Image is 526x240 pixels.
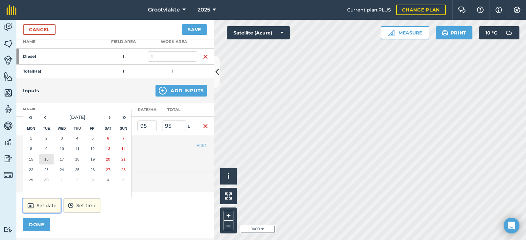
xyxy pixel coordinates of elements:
abbr: 4 October 2025 [107,178,109,182]
abbr: 4 September 2025 [76,136,78,140]
abbr: Sunday [120,126,127,130]
span: Grootvlakte [148,6,180,14]
button: 7 September 2025 [116,133,131,143]
img: svg+xml;base64,PD94bWwgdmVyc2lvbj0iMS4wIiBlbmNvZGluZz0idXRmLTgiPz4KPCEtLSBHZW5lcmF0b3I6IEFkb2JlIE... [4,55,13,65]
img: Two speech bubbles overlapping with the left bubble in the forefront [458,7,466,13]
abbr: Friday [90,126,95,130]
abbr: 15 September 2025 [29,157,33,161]
button: 23 September 2025 [39,164,54,175]
span: 2025 [198,6,210,14]
abbr: 3 October 2025 [92,178,94,182]
abbr: 10 September 2025 [60,146,64,151]
button: 6 September 2025 [100,133,116,143]
button: 19 September 2025 [85,154,100,164]
button: 10 °C [479,26,519,39]
img: svg+xml;base64,PHN2ZyB4bWxucz0iaHR0cDovL3d3dy53My5vcmcvMjAwMC9zdmciIHdpZHRoPSIxNiIgaGVpZ2h0PSIyNC... [203,122,208,130]
span: Current plan : PLUS [347,6,391,13]
button: 16 September 2025 [39,154,54,164]
button: 17 September 2025 [54,154,70,164]
button: 22 September 2025 [23,164,39,175]
button: 27 September 2025 [100,164,116,175]
button: Measure [381,26,429,39]
img: svg+xml;base64,PD94bWwgdmVyc2lvbj0iMS4wIiBlbmNvZGluZz0idXRmLTgiPz4KPCEtLSBHZW5lcmF0b3I6IEFkb2JlIE... [4,154,13,164]
abbr: 26 September 2025 [90,167,95,172]
abbr: 9 September 2025 [45,146,47,151]
button: 14 September 2025 [116,143,131,154]
button: Print [436,26,473,39]
abbr: 1 September 2025 [30,136,32,140]
button: 18 September 2025 [70,154,85,164]
abbr: 25 September 2025 [75,167,79,172]
button: 21 September 2025 [116,154,131,164]
img: svg+xml;base64,PHN2ZyB4bWxucz0iaHR0cDovL3d3dy53My5vcmcvMjAwMC9zdmciIHdpZHRoPSIxOSIgaGVpZ2h0PSIyNC... [442,29,448,37]
button: 3 October 2025 [85,175,100,185]
abbr: Monday [27,126,35,130]
abbr: 8 September 2025 [30,146,32,151]
img: svg+xml;base64,PD94bWwgdmVyc2lvbj0iMS4wIiBlbmNvZGluZz0idXRmLTgiPz4KPCEtLSBHZW5lcmF0b3I6IEFkb2JlIE... [4,121,13,131]
button: 4 September 2025 [70,133,85,143]
button: Set date [23,198,61,213]
button: » [117,110,131,124]
abbr: 6 September 2025 [107,136,109,140]
button: Satellite (Azure) [227,26,290,39]
img: svg+xml;base64,PD94bWwgdmVyc2lvbj0iMS4wIiBlbmNvZGluZz0idXRmLTgiPz4KPCEtLSBHZW5lcmF0b3I6IEFkb2JlIE... [68,202,74,209]
button: 25 September 2025 [70,164,85,175]
button: 12 September 2025 [85,143,100,154]
td: 1 [99,49,148,65]
button: 13 September 2025 [100,143,116,154]
img: svg+xml;base64,PHN2ZyB4bWxucz0iaHR0cDovL3d3dy53My5vcmcvMjAwMC9zdmciIHdpZHRoPSI1NiIgaGVpZ2h0PSI2MC... [4,72,13,81]
abbr: 27 September 2025 [106,167,110,172]
th: Rate/ Ha [135,103,159,117]
abbr: 22 September 2025 [29,167,33,172]
img: svg+xml;base64,PHN2ZyB4bWxucz0iaHR0cDovL3d3dy53My5vcmcvMjAwMC9zdmciIHdpZHRoPSI1NiIgaGVpZ2h0PSI2MC... [4,88,13,98]
abbr: 3 September 2025 [61,136,63,140]
span: 10 ° C [486,26,497,39]
button: [DATE] [52,110,102,124]
img: svg+xml;base64,PHN2ZyB4bWxucz0iaHR0cDovL3d3dy53My5vcmcvMjAwMC9zdmciIHdpZHRoPSIxNiIgaGVpZ2h0PSIyNC... [203,53,208,61]
h4: Inputs [23,87,39,94]
img: Ruler icon [388,30,394,36]
abbr: 5 October 2025 [122,178,124,182]
td: L [159,117,197,135]
abbr: 2 September 2025 [45,136,47,140]
strong: 1 [123,69,124,74]
button: 8 September 2025 [23,143,39,154]
button: – [224,221,233,230]
img: svg+xml;base64,PHN2ZyB4bWxucz0iaHR0cDovL3d3dy53My5vcmcvMjAwMC9zdmciIHdpZHRoPSI1NiIgaGVpZ2h0PSI2MC... [4,39,13,49]
button: 2 September 2025 [39,133,54,143]
img: Four arrows, one pointing top left, one top right, one bottom right and the last bottom left [225,192,232,200]
button: Set time [63,198,101,213]
img: svg+xml;base64,PD94bWwgdmVyc2lvbj0iMS4wIiBlbmNvZGluZz0idXRmLTgiPz4KPCEtLSBHZW5lcmF0b3I6IEFkb2JlIE... [502,26,515,39]
button: EDIT [196,142,207,149]
img: svg+xml;base64,PD94bWwgdmVyc2lvbj0iMS4wIiBlbmNvZGluZz0idXRmLTgiPz4KPCEtLSBHZW5lcmF0b3I6IEFkb2JlIE... [4,170,13,180]
span: [DATE] [69,114,85,120]
abbr: 14 September 2025 [121,146,126,151]
button: › [102,110,117,124]
button: 2 October 2025 [70,175,85,185]
a: Change plan [396,5,446,15]
button: 26 September 2025 [85,164,100,175]
button: Save [182,24,207,35]
img: svg+xml;base64,PHN2ZyB4bWxucz0iaHR0cDovL3d3dy53My5vcmcvMjAwMC9zdmciIHdpZHRoPSIxNyIgaGVpZ2h0PSIxNy... [495,6,502,14]
abbr: 20 September 2025 [106,157,110,161]
th: Field Area [99,35,148,49]
abbr: 19 September 2025 [90,157,95,161]
button: 24 September 2025 [54,164,70,175]
button: 10 September 2025 [54,143,70,154]
img: svg+xml;base64,PD94bWwgdmVyc2lvbj0iMS4wIiBlbmNvZGluZz0idXRmLTgiPz4KPCEtLSBHZW5lcmF0b3I6IEFkb2JlIE... [4,104,13,114]
th: Work area [148,35,197,49]
abbr: 16 September 2025 [44,157,49,161]
button: « [23,110,38,124]
button: 11 September 2025 [70,143,85,154]
strong: 1 [172,69,174,74]
abbr: 18 September 2025 [75,157,79,161]
button: 30 September 2025 [39,175,54,185]
button: 5 September 2025 [85,133,100,143]
abbr: 1 October 2025 [61,178,63,182]
abbr: Wednesday [58,126,66,130]
abbr: 7 September 2025 [122,136,124,140]
th: Name [16,103,82,117]
abbr: 13 September 2025 [106,146,110,151]
button: 1 September 2025 [23,133,39,143]
abbr: 23 September 2025 [44,167,49,172]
